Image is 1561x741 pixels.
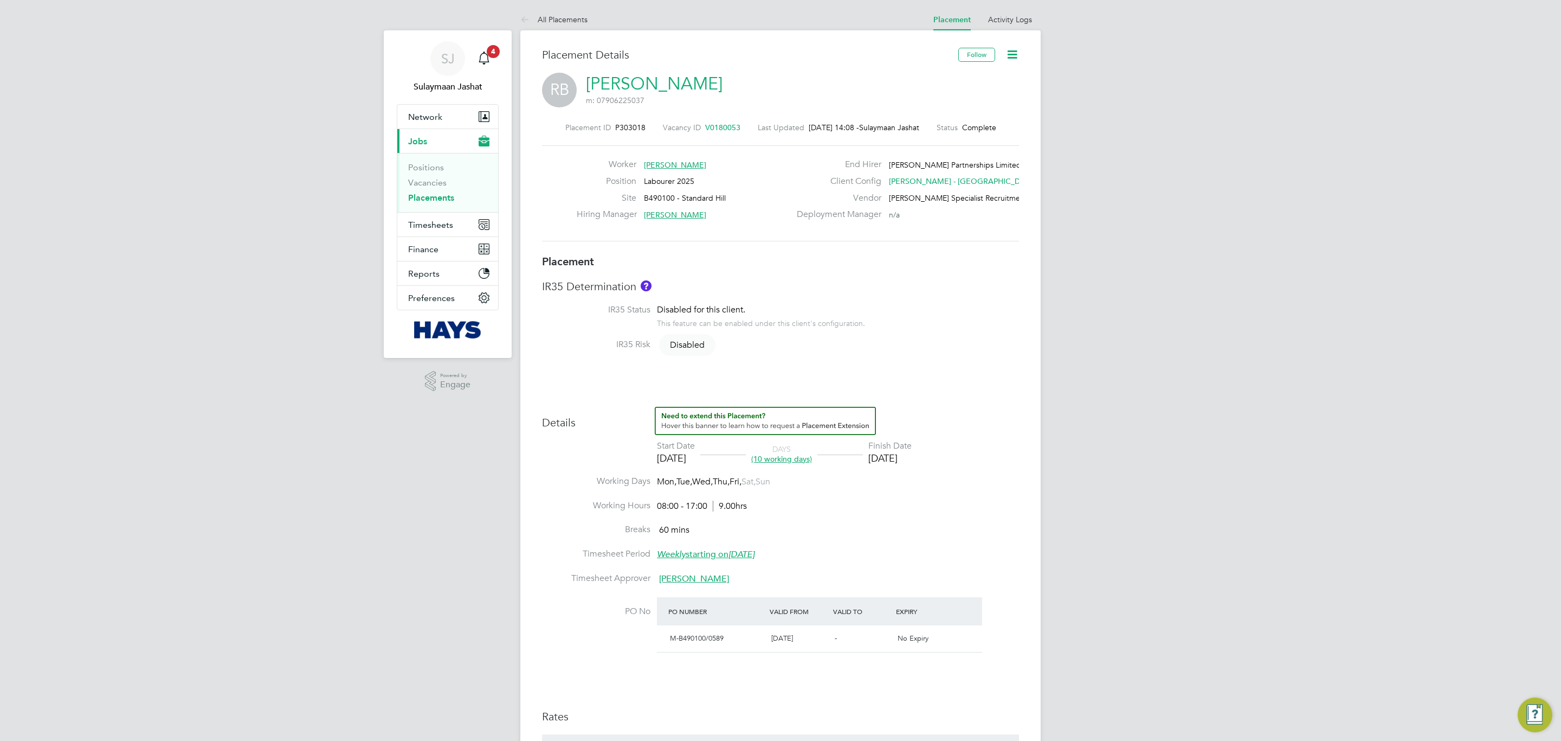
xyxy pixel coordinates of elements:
label: Position [577,176,636,187]
span: Mon, [657,476,676,487]
span: Disabled [659,334,715,356]
span: Labourer 2025 [644,176,694,186]
label: Hiring Manager [577,209,636,220]
a: Vacancies [408,177,447,188]
button: How to extend a Placement? [655,407,876,435]
span: Sulaymaan Jashat [397,80,499,93]
span: [PERSON_NAME] Partnerships Limited [889,160,1021,170]
span: [DATE] 14:08 - [809,123,859,132]
span: SJ [441,52,455,66]
span: n/a [889,210,900,220]
h3: Placement Details [542,48,950,62]
span: m: 07906225037 [586,95,644,105]
span: Tue, [676,476,692,487]
span: 4 [487,45,500,58]
span: No Expiry [898,634,928,643]
button: About IR35 [641,280,652,291]
span: Wed, [692,476,713,487]
span: [DATE] [771,634,793,643]
span: Sat, [741,476,756,487]
a: Placement [933,15,971,24]
label: IR35 Status [542,304,650,316]
button: Finance [397,237,498,261]
span: Disabled for this client. [657,304,745,315]
div: [DATE] [657,452,695,464]
a: [PERSON_NAME] [586,73,723,94]
span: Thu, [713,476,730,487]
b: Placement [542,255,594,268]
span: M-B490100/0589 [670,634,724,643]
nav: Main navigation [384,30,512,358]
a: Powered byEngage [425,371,471,392]
span: Sulaymaan Jashat [859,123,919,132]
span: (10 working days) [751,454,812,464]
span: [PERSON_NAME] [644,210,706,220]
button: Network [397,105,498,129]
img: hays-logo-retina.png [414,321,482,338]
button: Reports [397,261,498,285]
span: Fri, [730,476,741,487]
span: - [835,634,837,643]
label: Worker [577,159,636,170]
span: [PERSON_NAME] - [GEOGRAPHIC_DATA] [889,176,1036,186]
div: Valid To [830,602,894,621]
span: Engage [440,380,470,389]
label: Working Hours [542,500,650,512]
em: [DATE] [728,549,754,560]
div: Start Date [657,440,695,452]
span: Preferences [408,293,455,303]
span: RB [542,73,577,107]
label: Status [937,123,958,132]
label: Placement ID [565,123,611,132]
button: Jobs [397,129,498,153]
div: PO Number [666,602,767,621]
button: Follow [958,48,995,62]
span: [PERSON_NAME] [659,573,729,584]
h3: IR35 Determination [542,279,1019,293]
label: Vendor [790,193,881,204]
button: Engage Resource Center [1518,698,1552,732]
span: B490100 - Standard Hill [644,193,726,203]
div: Finish Date [868,440,912,452]
a: Activity Logs [988,15,1032,24]
h3: Details [542,407,1019,430]
label: Vacancy ID [663,123,701,132]
span: starting on [657,549,754,560]
button: Preferences [397,286,498,310]
a: Positions [408,162,444,173]
h3: Rates [542,710,1019,724]
label: Client Config [790,176,881,187]
span: Reports [408,269,440,279]
span: Powered by [440,371,470,380]
label: Timesheet Period [542,548,650,560]
label: Breaks [542,524,650,535]
div: Jobs [397,153,498,212]
div: Valid From [767,602,830,621]
span: Sun [756,476,770,487]
label: End Hirer [790,159,881,170]
span: [PERSON_NAME] [644,160,706,170]
span: Network [408,112,442,122]
label: PO No [542,606,650,617]
span: V0180053 [705,123,740,132]
label: Deployment Manager [790,209,881,220]
div: 08:00 - 17:00 [657,501,747,512]
div: Expiry [893,602,957,621]
label: Last Updated [758,123,804,132]
span: 60 mins [659,525,689,535]
label: IR35 Risk [542,339,650,350]
a: 4 [473,41,495,76]
span: P303018 [615,123,646,132]
span: 9.00hrs [713,501,747,512]
a: SJSulaymaan Jashat [397,41,499,93]
div: [DATE] [868,452,912,464]
div: This feature can be enabled under this client's configuration. [657,316,865,328]
a: Placements [408,193,454,203]
div: DAYS [746,444,817,464]
label: Working Days [542,476,650,487]
button: Timesheets [397,213,498,237]
span: [PERSON_NAME] Specialist Recruitment Limited [889,193,1055,203]
span: Timesheets [408,220,453,230]
span: Jobs [408,136,427,146]
a: Go to home page [397,321,499,338]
